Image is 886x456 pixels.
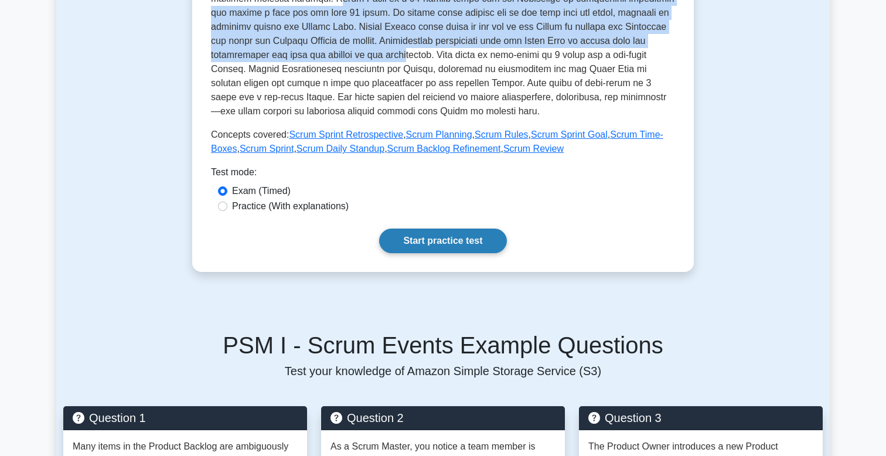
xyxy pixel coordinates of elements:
[588,411,813,425] h5: Question 3
[330,411,556,425] h5: Question 2
[240,144,294,154] a: Scrum Sprint
[73,411,298,425] h5: Question 1
[289,130,403,139] a: Scrum Sprint Retrospective
[387,144,501,154] a: Scrum Backlog Refinement
[63,364,823,378] p: Test your knowledge of Amazon Simple Storage Service (S3)
[531,130,608,139] a: Scrum Sprint Goal
[503,144,564,154] a: Scrum Review
[379,229,506,253] a: Start practice test
[63,331,823,359] h5: PSM I - Scrum Events Example Questions
[232,199,349,213] label: Practice (With explanations)
[406,130,472,139] a: Scrum Planning
[232,184,291,198] label: Exam (Timed)
[297,144,384,154] a: Scrum Daily Standup
[211,128,675,156] p: Concepts covered: , , , , , , , ,
[475,130,529,139] a: Scrum Rules
[211,165,675,184] div: Test mode:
